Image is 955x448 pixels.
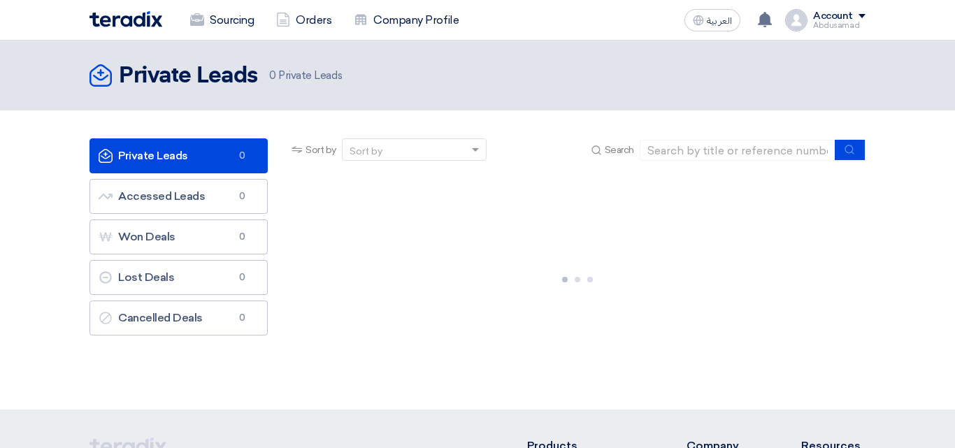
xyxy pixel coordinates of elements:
span: 0 [234,270,250,284]
span: 0 [234,230,250,244]
div: Sort by [350,144,382,159]
a: Accessed Leads0 [89,179,268,214]
a: Sourcing [179,5,265,36]
h2: Private Leads [119,62,258,90]
div: Abdusamad [813,22,866,29]
span: Private Leads [269,68,342,84]
span: 0 [234,149,250,163]
a: Private Leads0 [89,138,268,173]
img: Teradix logo [89,11,162,27]
span: Sort by [306,143,336,157]
input: Search by title or reference number [640,140,835,161]
span: العربية [707,16,732,26]
span: 0 [269,69,276,82]
img: profile_test.png [785,9,807,31]
a: Won Deals0 [89,219,268,254]
span: 0 [234,311,250,325]
a: Orders [265,5,343,36]
a: Lost Deals0 [89,260,268,295]
span: 0 [234,189,250,203]
span: Search [605,143,634,157]
div: Account [813,10,853,22]
button: العربية [684,9,740,31]
a: Cancelled Deals0 [89,301,268,335]
a: Company Profile [343,5,470,36]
